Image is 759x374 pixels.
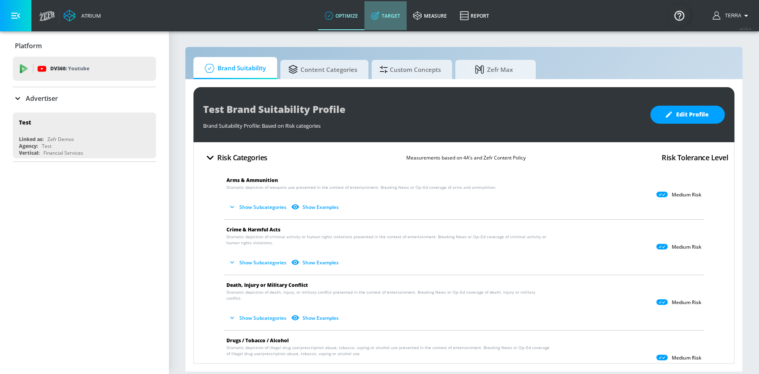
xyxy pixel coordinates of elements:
[666,110,709,120] span: Edit Profile
[722,13,741,18] span: login as: terra.richardson@zefr.com
[19,119,31,126] div: Test
[672,192,701,198] p: Medium Risk
[226,289,550,301] span: Dramatic depiction of death, injury, or military conflict presented in the context of entertainme...
[203,118,642,129] div: Brand Suitability Profile: Based on Risk categories
[64,10,101,22] a: Atrium
[15,41,42,50] p: Platform
[13,57,156,81] div: DV360: Youtube
[226,256,290,269] button: Show Subcategories
[290,311,342,325] button: Show Examples
[713,11,751,20] button: Terra
[650,106,725,124] button: Edit Profile
[672,355,701,361] p: Medium Risk
[226,184,496,190] span: Dramatic depiction of weapons use presented in the context of entertainment. Breaking News or Op–...
[19,143,38,149] div: Agency:
[668,4,691,27] button: Open Resource Center
[407,1,453,30] a: measure
[226,177,278,184] span: Arms & Ammunition
[42,143,51,149] div: Test
[288,60,357,79] span: Content Categories
[226,226,280,233] span: Crime & Harmful Acts
[19,136,43,143] div: Linked as:
[43,149,83,156] div: Financial Services
[50,64,89,73] p: DV360:
[200,148,271,167] button: Risk Categories
[13,87,156,110] div: Advertiser
[78,12,101,19] div: Atrium
[672,299,701,306] p: Medium Risk
[226,337,289,344] span: Drugs / Tobacco / Alcohol
[26,94,58,103] p: Advertiser
[463,60,525,79] span: Zefr Max
[217,152,267,163] h4: Risk Categories
[13,35,156,57] div: Platform
[380,60,441,79] span: Custom Concepts
[318,1,364,30] a: optimize
[226,200,290,214] button: Show Subcategories
[13,112,156,158] div: TestLinked as:Zefr DemosAgency:TestVertical:Financial Services
[19,149,39,156] div: Vertical:
[662,152,728,163] h4: Risk Tolerance Level
[226,311,290,325] button: Show Subcategories
[226,345,550,357] span: Dramatic depiction of illegal drug use/prescription abuse, tobacco, vaping or alcohol use present...
[226,234,550,246] span: Dramatic depiction of criminal activity or human rights violations presented in the context of en...
[47,136,74,143] div: Zefr Demos
[453,1,496,30] a: Report
[68,64,89,73] p: Youtube
[226,282,308,288] span: Death, Injury or Military Conflict
[364,1,407,30] a: Target
[290,200,342,214] button: Show Examples
[202,59,266,78] span: Brand Suitability
[672,244,701,250] p: Medium Risk
[406,153,526,162] p: Measurements based on 4A’s and Zefr Content Policy
[740,27,751,31] span: v 4.25.4
[290,256,342,269] button: Show Examples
